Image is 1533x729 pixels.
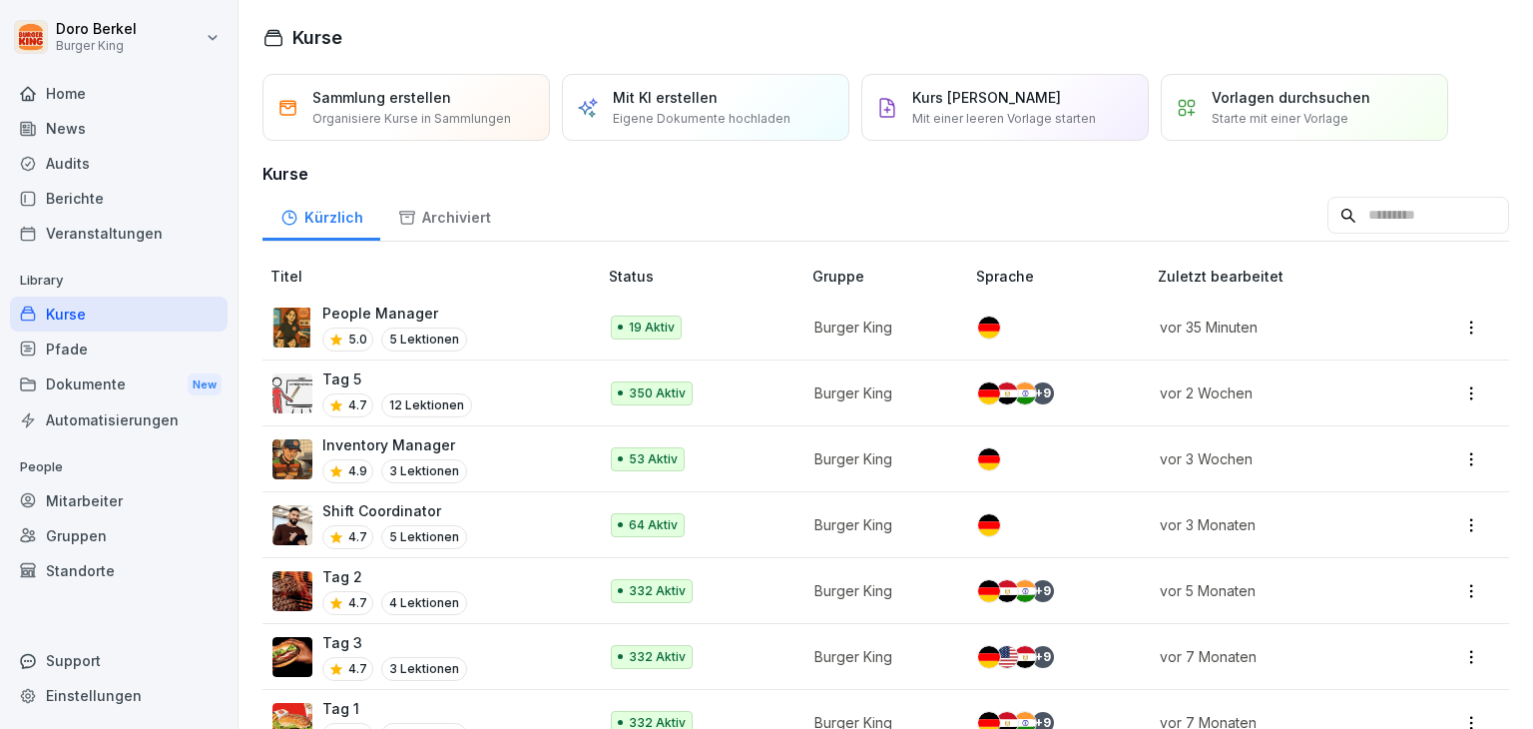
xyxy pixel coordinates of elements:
[1032,382,1054,404] div: + 9
[272,439,312,479] img: o1h5p6rcnzw0lu1jns37xjxx.png
[292,24,342,51] h1: Kurse
[272,308,312,348] img: xc3x9m9uz5qfs93t7kmvoxs4.png
[56,21,137,38] p: Doro Berkel
[381,525,467,549] p: 5 Lektionen
[322,368,472,389] p: Tag 5
[812,266,968,287] p: Gruppe
[1160,580,1395,601] p: vor 5 Monaten
[1032,580,1054,602] div: + 9
[1014,382,1036,404] img: in.svg
[10,366,228,403] div: Dokumente
[10,483,228,518] a: Mitarbeiter
[613,87,718,108] p: Mit KI erstellen
[10,181,228,216] a: Berichte
[272,571,312,611] img: hzkj8u8nkg09zk50ub0d0otk.png
[814,580,944,601] p: Burger King
[10,366,228,403] a: DokumenteNew
[348,396,367,414] p: 4.7
[262,162,1509,186] h3: Kurse
[1158,266,1419,287] p: Zuletzt bearbeitet
[814,448,944,469] p: Burger King
[912,110,1096,128] p: Mit einer leeren Vorlage starten
[629,648,686,666] p: 332 Aktiv
[322,566,467,587] p: Tag 2
[188,373,222,396] div: New
[322,434,467,455] p: Inventory Manager
[978,317,1000,339] img: de.svg
[1014,580,1036,602] img: in.svg
[1160,382,1395,403] p: vor 2 Wochen
[629,516,678,534] p: 64 Aktiv
[348,331,367,349] p: 5.0
[1160,448,1395,469] p: vor 3 Wochen
[996,646,1018,668] img: us.svg
[10,146,228,181] a: Audits
[912,87,1061,108] p: Kurs [PERSON_NAME]
[10,76,228,111] a: Home
[10,643,228,678] div: Support
[978,580,1000,602] img: de.svg
[1212,110,1348,128] p: Starte mit einer Vorlage
[814,646,944,667] p: Burger King
[10,216,228,251] a: Veranstaltungen
[814,317,944,338] p: Burger King
[381,657,467,681] p: 3 Lektionen
[1160,646,1395,667] p: vor 7 Monaten
[629,450,678,468] p: 53 Aktiv
[380,190,508,241] a: Archiviert
[381,328,467,352] p: 5 Lektionen
[10,111,228,146] a: News
[322,303,467,324] p: People Manager
[978,382,1000,404] img: de.svg
[56,39,137,53] p: Burger King
[1032,646,1054,668] div: + 9
[10,332,228,366] a: Pfade
[10,297,228,332] a: Kurse
[348,660,367,678] p: 4.7
[312,87,451,108] p: Sammlung erstellen
[312,110,511,128] p: Organisiere Kurse in Sammlungen
[381,393,472,417] p: 12 Lektionen
[629,582,686,600] p: 332 Aktiv
[10,265,228,297] p: Library
[381,591,467,615] p: 4 Lektionen
[613,110,790,128] p: Eigene Dokumente hochladen
[270,266,601,287] p: Titel
[322,632,467,653] p: Tag 3
[10,553,228,588] a: Standorte
[381,459,467,483] p: 3 Lektionen
[814,514,944,535] p: Burger King
[814,382,944,403] p: Burger King
[272,637,312,677] img: cq6tslmxu1pybroki4wxmcwi.png
[609,266,804,287] p: Status
[1014,646,1036,668] img: eg.svg
[322,698,467,719] p: Tag 1
[10,518,228,553] a: Gruppen
[978,514,1000,536] img: de.svg
[1160,317,1395,338] p: vor 35 Minuten
[10,402,228,437] a: Automatisierungen
[10,451,228,483] p: People
[348,462,367,480] p: 4.9
[629,384,686,402] p: 350 Aktiv
[1160,514,1395,535] p: vor 3 Monaten
[262,190,380,241] a: Kürzlich
[978,646,1000,668] img: de.svg
[322,500,467,521] p: Shift Coordinator
[996,580,1018,602] img: eg.svg
[10,678,228,713] a: Einstellungen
